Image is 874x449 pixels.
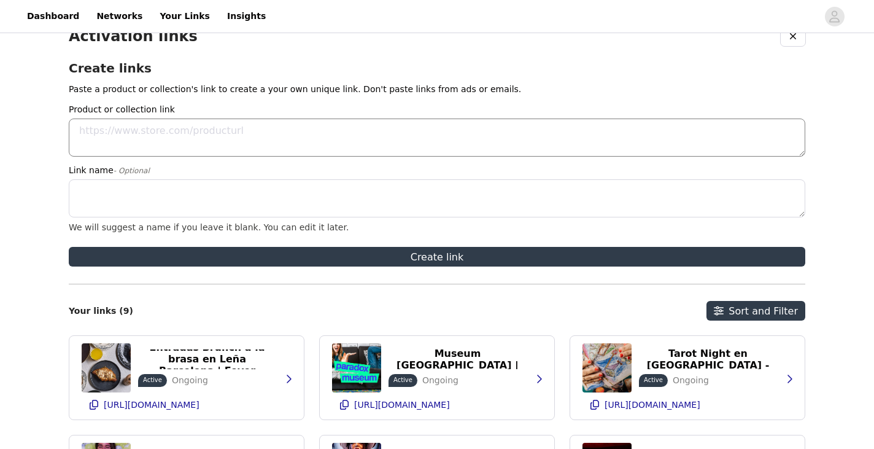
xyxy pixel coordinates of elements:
a: Dashboard [20,2,87,30]
button: [URL][DOMAIN_NAME] [332,395,542,415]
button: Entradas Paradox Museum [GEOGRAPHIC_DATA] | Fever [389,349,527,369]
h2: Your links (9) [69,306,133,316]
p: Active [143,375,162,385]
button: Sort and Filter [706,301,805,321]
p: Ongoing [673,374,709,387]
p: Paste a product or collection's link to create a your own unique link. Don't paste links from ads... [69,83,805,96]
p: Ongoing [172,374,208,387]
img: Entradas Brunch a la brasa en Leña Barcelona | Fever [82,343,131,392]
p: Entradas Paradox Museum [GEOGRAPHIC_DATA] | Fever [396,336,519,383]
button: [URL][DOMAIN_NAME] [82,395,292,415]
button: Entradas Brunch a la brasa en Leña Barcelona | Fever [138,349,276,369]
button: Dinner, Cocktails & Tarot Night en [GEOGRAPHIC_DATA] - Entradas | Fever [639,349,777,369]
a: Insights [220,2,273,30]
h1: Activation links [69,28,198,45]
button: [URL][DOMAIN_NAME] [582,395,792,415]
p: [URL][DOMAIN_NAME] [104,400,199,410]
div: avatar [829,7,840,26]
a: Networks [89,2,150,30]
div: We will suggest a name if you leave it blank. You can edit it later. [69,222,805,232]
a: Your Links [152,2,217,30]
label: Link name [69,164,798,177]
p: Active [644,375,663,385]
p: [URL][DOMAIN_NAME] [605,400,700,410]
button: Create link [69,247,805,267]
p: Entradas Brunch a la brasa en Leña Barcelona | Fever [145,342,269,377]
p: Dinner, Cocktails & Tarot Night en [GEOGRAPHIC_DATA] - Entradas | Fever [646,336,770,383]
h2: Create links [69,61,805,76]
label: Product or collection link [69,103,798,116]
p: [URL][DOMAIN_NAME] [354,400,450,410]
p: Active [393,375,412,385]
p: Ongoing [422,374,458,387]
span: - Optional [114,166,150,175]
img: Entradas Paradox Museum Barcelona | Fever [332,343,381,392]
img: Dinner, Cocktails & Tarot Night en Barcelona - Entradas | Fever [582,343,632,392]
